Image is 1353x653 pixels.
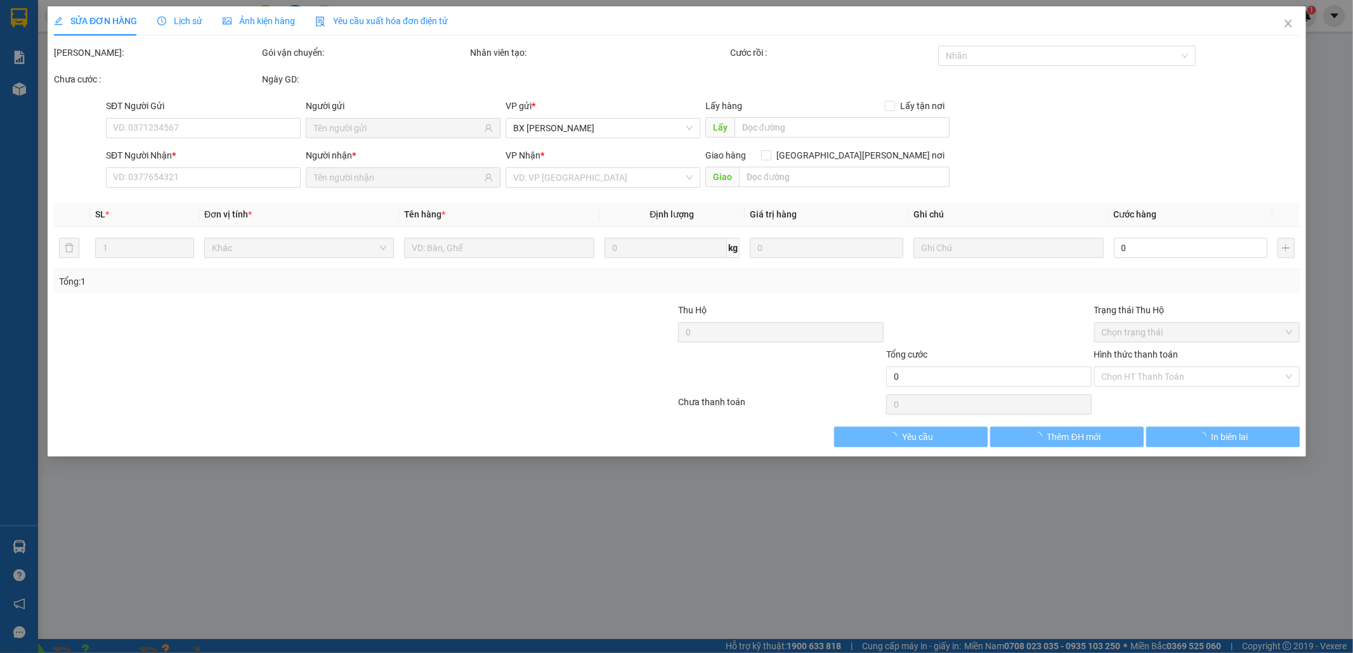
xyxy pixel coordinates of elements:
[306,148,500,162] div: Người nhận
[262,72,467,86] div: Ngày GD:
[1094,303,1299,317] div: Trạng thái Thu Hộ
[771,148,950,162] span: [GEOGRAPHIC_DATA][PERSON_NAME] nơi
[54,72,259,86] div: Chưa cước :
[727,238,740,258] span: kg
[223,16,232,25] span: picture
[650,209,694,219] span: Định lượng
[1146,427,1299,447] button: In biên lai
[1197,432,1211,441] span: loading
[705,167,738,187] span: Giao
[1270,6,1305,42] button: Close
[315,16,325,27] img: icon
[157,16,166,25] span: clock-circle
[1094,349,1178,359] label: Hình thức thanh toán
[913,238,1103,258] input: Ghi Chú
[313,121,481,135] input: Tên người gửi
[59,275,522,288] div: Tổng: 1
[1113,209,1156,219] span: Cước hàng
[106,99,301,113] div: SĐT Người Gửi
[484,124,493,133] span: user
[484,173,493,182] span: user
[833,427,987,447] button: Yêu cầu
[54,16,137,26] span: SỬA ĐƠN HÀNG
[106,148,301,162] div: SĐT Người Nhận
[1101,323,1291,342] span: Chọn trạng thái
[729,46,935,60] div: Cước rồi :
[262,46,467,60] div: Gói vận chuyển:
[990,427,1143,447] button: Thêm ĐH mới
[677,305,706,315] span: Thu Hộ
[677,395,885,417] div: Chưa thanh toán
[315,16,448,26] span: Yêu cầu xuất hóa đơn điện tử
[506,99,700,113] div: VP gửi
[908,202,1108,227] th: Ghi chú
[157,16,202,26] span: Lịch sử
[506,150,540,160] span: VP Nhận
[1277,238,1294,258] button: plus
[895,99,950,113] span: Lấy tận nơi
[470,46,728,60] div: Nhân viên tạo:
[54,16,63,25] span: edit
[734,117,950,138] input: Dọc đường
[705,150,745,160] span: Giao hàng
[750,238,903,258] input: 0
[306,99,500,113] div: Người gửi
[750,209,797,219] span: Giá trị hàng
[54,46,259,60] div: [PERSON_NAME]:
[1033,432,1047,441] span: loading
[705,117,734,138] span: Lấy
[223,16,295,26] span: Ảnh kiện hàng
[204,209,252,219] span: Đơn vị tính
[1283,18,1293,29] span: close
[738,167,950,187] input: Dọc đường
[59,238,79,258] button: delete
[404,209,445,219] span: Tên hàng
[886,349,927,359] span: Tổng cước
[1047,430,1100,444] span: Thêm ĐH mới
[513,119,693,138] span: BX Phạm Văn Đồng
[888,432,902,441] span: loading
[313,171,481,184] input: Tên người nhận
[1211,430,1248,444] span: In biên lai
[212,238,386,257] span: Khác
[705,101,742,111] span: Lấy hàng
[902,430,933,444] span: Yêu cầu
[95,209,105,219] span: SL
[404,238,594,258] input: VD: Bàn, Ghế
